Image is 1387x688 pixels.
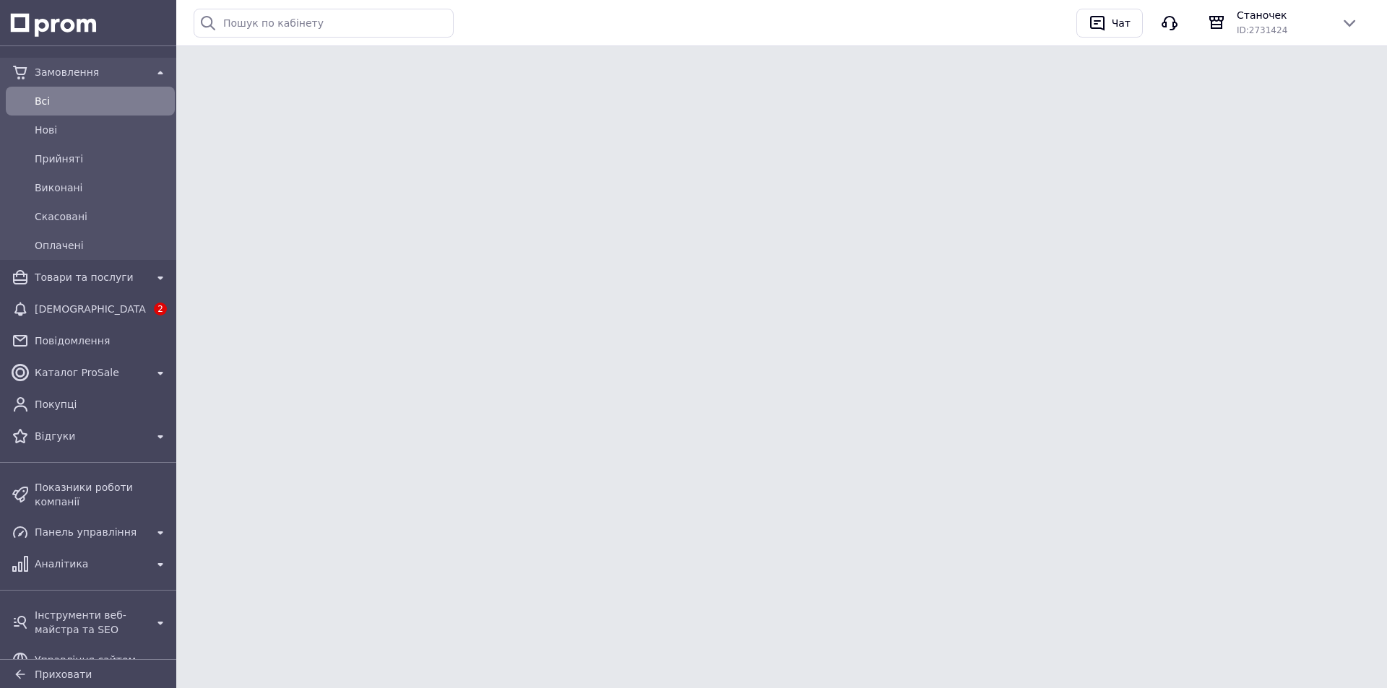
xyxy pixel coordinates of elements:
[154,302,167,315] span: 2
[35,180,169,195] span: Виконані
[35,653,146,667] span: Управління сайтом
[35,397,169,412] span: Покупці
[35,238,169,253] span: Оплачені
[35,94,169,108] span: Всi
[35,123,169,137] span: Нові
[35,152,169,166] span: Прийняті
[35,480,169,509] span: Показники роботи компанії
[35,608,146,637] span: Інструменти веб-майстра та SEO
[35,209,169,224] span: Скасовані
[35,302,146,316] span: [DEMOGRAPHIC_DATA]
[35,65,146,79] span: Замовлення
[35,365,146,380] span: Каталог ProSale
[1237,25,1287,35] span: ID: 2731424
[1076,9,1143,38] button: Чат
[1109,12,1133,34] div: Чат
[35,557,146,571] span: Аналітика
[35,525,146,539] span: Панель управління
[194,9,454,38] input: Пошук по кабінету
[1237,8,1329,22] span: Станочек
[35,270,146,284] span: Товари та послуги
[35,669,92,680] span: Приховати
[35,429,146,443] span: Відгуки
[35,334,169,348] span: Повідомлення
